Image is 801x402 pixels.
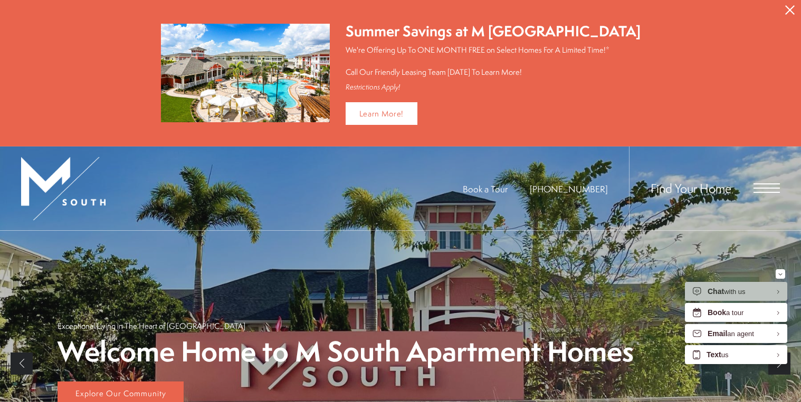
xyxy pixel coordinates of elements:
div: Restrictions Apply! [346,83,641,92]
a: Learn More! [346,102,418,125]
button: Open Menu [754,183,780,193]
a: Find Your Home [651,180,731,197]
img: Summer Savings at M South Apartments [161,24,330,122]
a: Book a Tour [463,183,508,195]
p: We're Offering Up To ONE MONTH FREE on Select Homes For A Limited Time!* Call Our Friendly Leasin... [346,44,641,77]
a: Previous [11,352,33,375]
p: Welcome Home to M South Apartment Homes [58,337,634,367]
img: MSouth [21,157,106,220]
p: Exceptional Living in The Heart of [GEOGRAPHIC_DATA] [58,320,245,331]
span: Explore Our Community [75,388,166,399]
div: Summer Savings at M [GEOGRAPHIC_DATA] [346,21,641,42]
a: Call Us at 813-570-8014 [530,183,608,195]
span: [PHONE_NUMBER] [530,183,608,195]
